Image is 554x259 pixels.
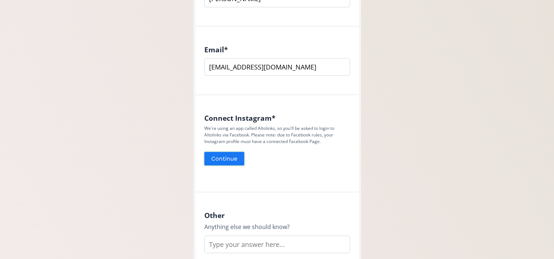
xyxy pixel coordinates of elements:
p: We're using an app called Altolinks, so you'll be asked to login to Altolinks via Facebook. Pleas... [204,125,350,145]
input: Type your answer here... [204,236,350,253]
button: Continue [203,151,245,166]
h4: Other [204,211,350,219]
h4: Email * [204,45,350,54]
h4: Connect Instagram * [204,114,350,122]
div: Anything else we should know? [204,222,350,231]
input: name@example.com [204,58,350,76]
